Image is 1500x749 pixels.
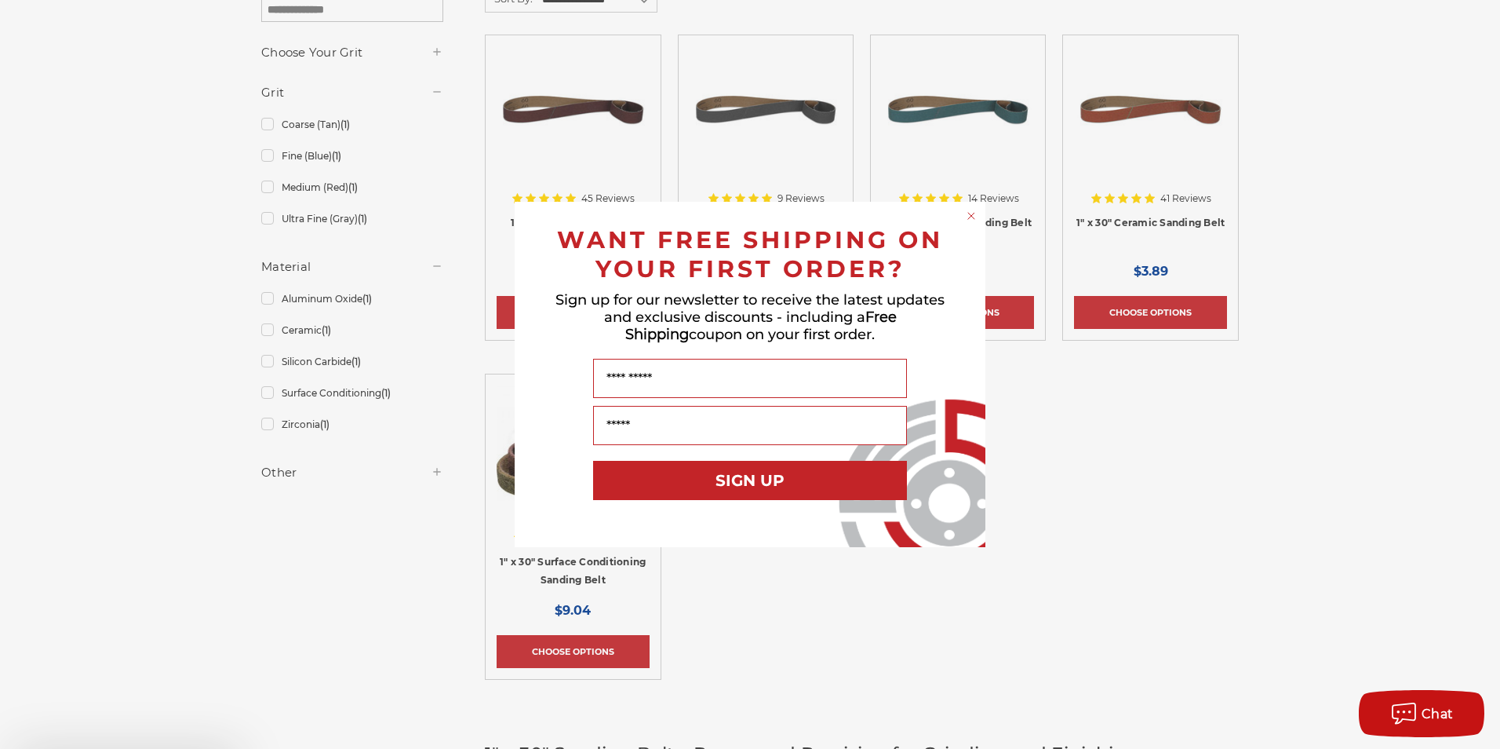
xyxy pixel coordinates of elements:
[557,225,943,283] span: WANT FREE SHIPPING ON YOUR FIRST ORDER?
[555,291,945,343] span: Sign up for our newsletter to receive the latest updates and exclusive discounts - including a co...
[593,461,907,500] button: SIGN UP
[1359,690,1484,737] button: Chat
[963,208,979,224] button: Close dialog
[1422,707,1454,722] span: Chat
[625,309,897,343] span: Free Shipping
